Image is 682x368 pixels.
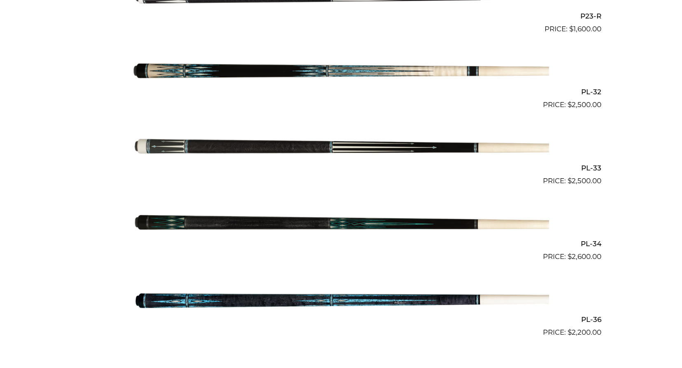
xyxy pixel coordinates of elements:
bdi: 2,600.00 [568,252,601,261]
bdi: 2,200.00 [568,328,601,336]
h2: PL-33 [81,160,601,175]
span: $ [569,25,573,33]
span: $ [568,177,572,185]
a: PL-36 $2,200.00 [81,266,601,338]
img: PL-34 [133,190,549,259]
bdi: 2,500.00 [568,177,601,185]
img: PL-32 [133,38,549,107]
h2: PL-36 [81,312,601,327]
a: PL-32 $2,500.00 [81,38,601,110]
span: $ [568,328,572,336]
img: PL-36 [133,266,549,335]
bdi: 1,600.00 [569,25,601,33]
h2: P23-R [81,8,601,23]
a: PL-33 $2,500.00 [81,114,601,186]
h2: PL-34 [81,236,601,252]
h2: PL-32 [81,84,601,100]
span: $ [568,252,572,261]
bdi: 2,500.00 [568,100,601,109]
img: PL-33 [133,114,549,183]
span: $ [568,100,572,109]
a: PL-34 $2,600.00 [81,190,601,262]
